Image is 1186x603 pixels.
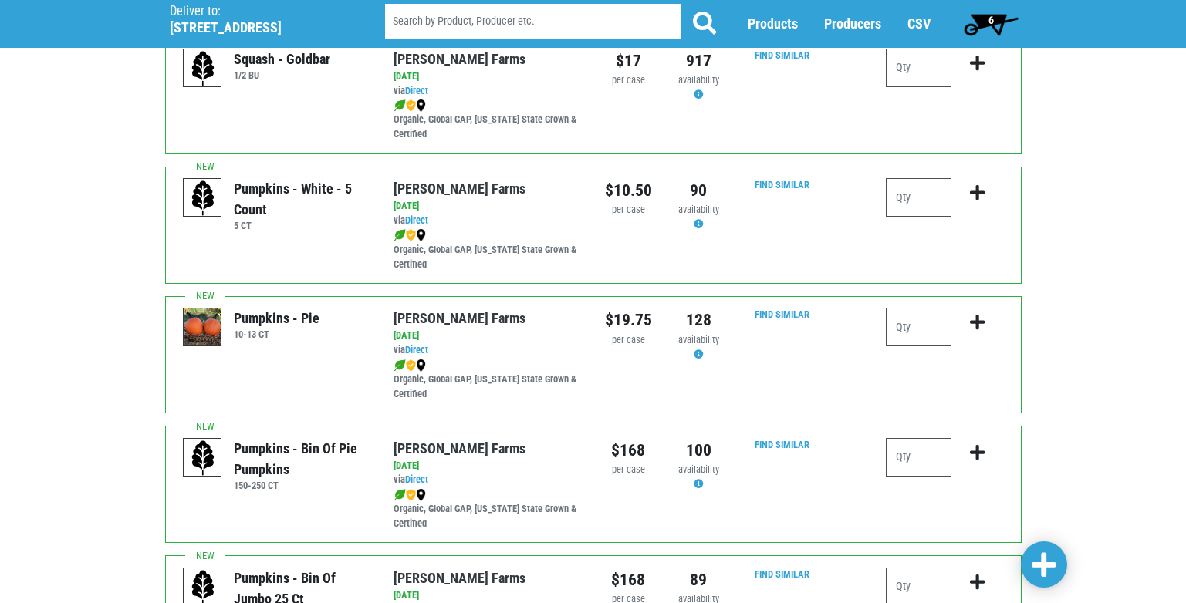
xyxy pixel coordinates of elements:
img: leaf-e5c59151409436ccce96b2ca1b28e03c.png [394,229,406,241]
a: Direct [405,85,428,96]
div: Pumpkins - Pie [234,308,319,328]
a: Find Similar [755,568,809,580]
a: [PERSON_NAME] Farms [394,180,525,197]
div: per case [605,203,652,217]
img: map_marker-0e94453035b3232a4d21701695807de9.png [416,359,426,372]
span: availability [678,74,719,86]
input: Qty [886,49,951,87]
a: Find Similar [755,179,809,190]
div: [DATE] [394,69,581,84]
input: Qty [886,308,951,346]
div: per case [605,463,652,477]
a: Direct [405,473,428,485]
h6: 5 CT [234,220,370,231]
div: 128 [675,308,722,332]
img: safety-e55c860ca8c00a9c171001a62a92dabd.png [406,99,416,112]
input: Search by Product, Producer etc. [385,5,681,39]
div: $17 [605,49,652,73]
div: Organic, Global GAP, [US_STATE] State Grown & Certified [394,228,581,272]
img: safety-e55c860ca8c00a9c171001a62a92dabd.png [406,359,416,372]
div: [DATE] [394,588,581,603]
h5: [STREET_ADDRESS] [170,19,346,36]
a: [PERSON_NAME] Farms [394,570,525,586]
a: [PERSON_NAME] Farms [394,51,525,67]
div: Pumpkins - Bin of Pie Pumpkins [234,438,370,480]
div: Organic, Global GAP, [US_STATE] State Grown & Certified [394,487,581,531]
img: map_marker-0e94453035b3232a4d21701695807de9.png [416,489,426,501]
img: safety-e55c860ca8c00a9c171001a62a92dabd.png [406,229,416,241]
div: [DATE] [394,328,581,343]
div: [DATE] [394,459,581,473]
h6: 1/2 BU [234,69,330,81]
span: 6 [988,14,994,26]
a: Find Similar [755,439,809,450]
img: leaf-e5c59151409436ccce96b2ca1b28e03c.png [394,99,406,112]
div: $168 [605,438,652,463]
img: leaf-e5c59151409436ccce96b2ca1b28e03c.png [394,359,406,372]
h6: 10-13 CT [234,328,319,340]
div: Squash - Goldbar [234,49,330,69]
div: $19.75 [605,308,652,332]
img: leaf-e5c59151409436ccce96b2ca1b28e03c.png [394,489,406,501]
img: map_marker-0e94453035b3232a4d21701695807de9.png [416,99,426,112]
a: Find Similar [755,308,809,320]
a: Direct [405,214,428,226]
a: [PERSON_NAME] Farms [394,440,525,456]
img: placeholder-variety-43d6402dacf2d531de610a020419775a.svg [184,179,222,217]
span: availability [678,463,719,475]
img: safety-e55c860ca8c00a9c171001a62a92dabd.png [406,489,416,501]
div: via [394,343,581,358]
div: Organic, Global GAP, [US_STATE] State Grown & Certified [394,358,581,402]
div: $168 [605,568,652,592]
div: Organic, Global GAP, [US_STATE] State Grown & Certified [394,99,581,143]
img: placeholder-variety-43d6402dacf2d531de610a020419775a.svg [184,439,222,477]
div: per case [605,333,652,348]
a: Producers [824,16,881,32]
span: availability [678,334,719,345]
p: Deliver to: [170,4,346,19]
a: Pumpkins - Pie [184,321,222,334]
div: [DATE] [394,199,581,214]
div: per case [605,73,652,88]
div: 89 [675,568,722,592]
div: via [394,214,581,228]
a: Find Similar [755,49,809,61]
a: Products [748,16,798,32]
img: map_marker-0e94453035b3232a4d21701695807de9.png [416,229,426,241]
div: $10.50 [605,178,652,203]
div: via [394,84,581,99]
div: 90 [675,178,722,203]
div: 100 [675,438,722,463]
a: 6 [957,8,1026,39]
input: Qty [886,178,951,217]
a: CSV [907,16,931,32]
a: Direct [405,344,428,355]
img: thumbnail-f402428343f8077bd364b9150d8c865c.png [184,308,222,347]
img: placeholder-variety-43d6402dacf2d531de610a020419775a.svg [184,49,222,88]
a: [PERSON_NAME] Farms [394,310,525,326]
span: availability [678,204,719,215]
h6: 150-250 CT [234,480,370,491]
div: via [394,473,581,487]
div: 917 [675,49,722,73]
div: Pumpkins - White - 5 count [234,178,370,220]
input: Qty [886,438,951,477]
